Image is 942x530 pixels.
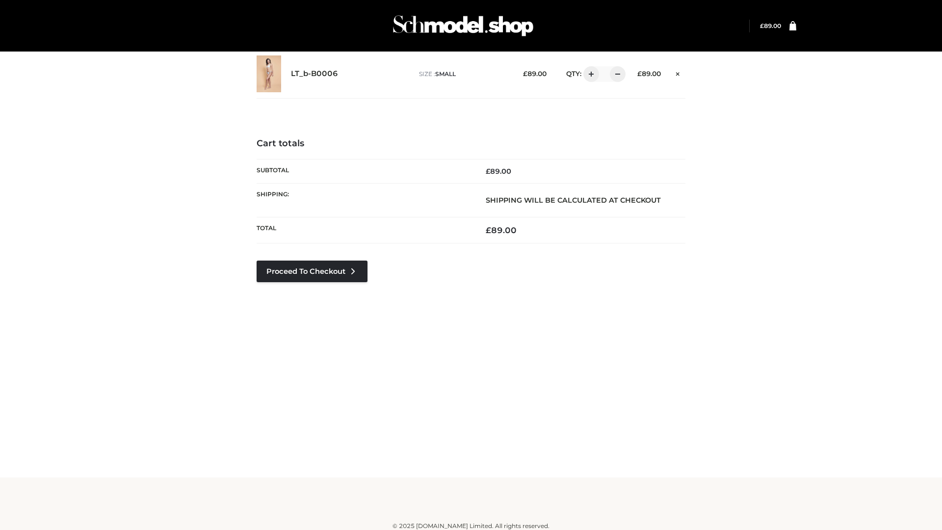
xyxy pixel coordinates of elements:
[257,138,685,149] h4: Cart totals
[671,66,685,79] a: Remove this item
[257,261,367,282] a: Proceed to Checkout
[523,70,547,78] bdi: 89.00
[760,22,764,29] span: £
[637,70,661,78] bdi: 89.00
[257,159,471,183] th: Subtotal
[760,22,781,29] bdi: 89.00
[435,70,456,78] span: SMALL
[523,70,527,78] span: £
[257,183,471,217] th: Shipping:
[486,225,491,235] span: £
[257,55,281,92] img: LT_b-B0006 - SMALL
[637,70,642,78] span: £
[486,196,661,205] strong: Shipping will be calculated at checkout
[556,66,622,82] div: QTY:
[419,70,508,79] p: size :
[291,69,338,79] a: LT_b-B0006
[257,217,471,243] th: Total
[486,167,490,176] span: £
[760,22,781,29] a: £89.00
[486,225,517,235] bdi: 89.00
[390,6,537,45] img: Schmodel Admin 964
[486,167,511,176] bdi: 89.00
